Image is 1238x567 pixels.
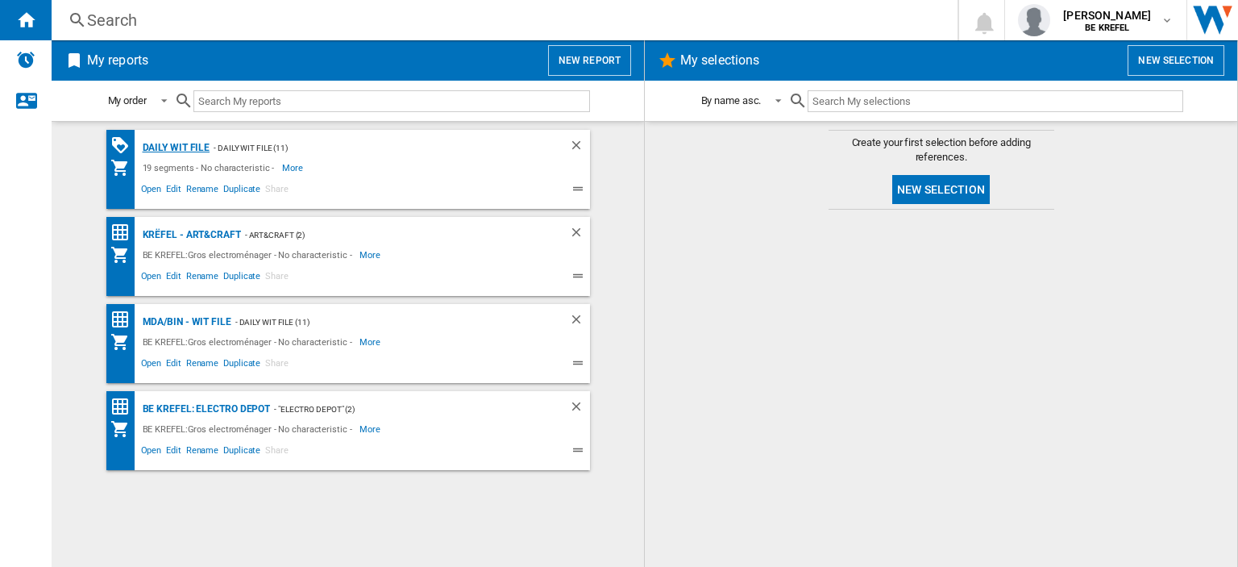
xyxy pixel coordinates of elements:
img: alerts-logo.svg [16,50,35,69]
div: - "Electro depot" (2) [270,399,536,419]
button: New selection [1128,45,1224,76]
div: Delete [569,399,590,419]
div: 19 segments - No characteristic - [139,158,283,177]
span: Duplicate [221,269,263,288]
div: - Daily WIT file (11) [231,312,537,332]
div: BE KREFEL:Gros electroménager - No characteristic - [139,332,360,352]
div: Price Matrix [110,223,139,243]
span: Share [263,356,291,375]
div: Daily WIT file [139,138,210,158]
span: Duplicate [221,356,263,375]
span: More [359,332,383,352]
img: profile.jpg [1018,4,1050,36]
div: My Assortment [110,419,139,439]
div: Krëfel - Art&Craft [139,225,241,245]
b: BE KREFEL [1085,23,1129,33]
div: - Art&Craft (2) [241,225,537,245]
div: Delete [569,312,590,332]
span: Rename [184,181,221,201]
div: My Assortment [110,245,139,265]
span: Share [263,443,291,462]
span: Edit [164,443,184,462]
span: [PERSON_NAME] [1063,7,1151,23]
div: My Assortment [110,332,139,352]
span: Open [139,269,164,288]
div: My Assortment [110,158,139,177]
button: New report [548,45,631,76]
input: Search My reports [193,90,590,112]
span: Duplicate [221,443,263,462]
span: More [359,419,383,439]
div: By name asc. [701,94,762,106]
div: Price Matrix [110,310,139,330]
span: Open [139,181,164,201]
h2: My reports [84,45,152,76]
span: Open [139,443,164,462]
span: Edit [164,181,184,201]
div: Price Matrix [110,397,139,417]
span: Open [139,356,164,375]
input: Search My selections [808,90,1182,112]
span: Edit [164,269,184,288]
span: Rename [184,443,221,462]
div: Delete [569,225,590,245]
div: My order [108,94,147,106]
div: MDA/BIN - WIT file [139,312,231,332]
div: BE KREFEL:Gros electroménager - No characteristic - [139,245,360,265]
span: More [359,245,383,265]
span: Duplicate [221,181,263,201]
span: Share [263,181,291,201]
span: Edit [164,356,184,375]
span: Rename [184,356,221,375]
span: More [282,158,305,177]
button: New selection [892,175,990,204]
div: Delete [569,138,590,158]
div: Search [87,9,916,31]
div: - Daily WIT file (11) [210,138,536,158]
div: BE KREFEL: Electro depot [139,399,271,419]
span: Create your first selection before adding references. [829,135,1054,165]
div: PROMOTIONS Matrix [110,135,139,156]
span: Rename [184,269,221,288]
h2: My selections [677,45,762,76]
span: Share [263,269,291,288]
div: BE KREFEL:Gros electroménager - No characteristic - [139,419,360,439]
